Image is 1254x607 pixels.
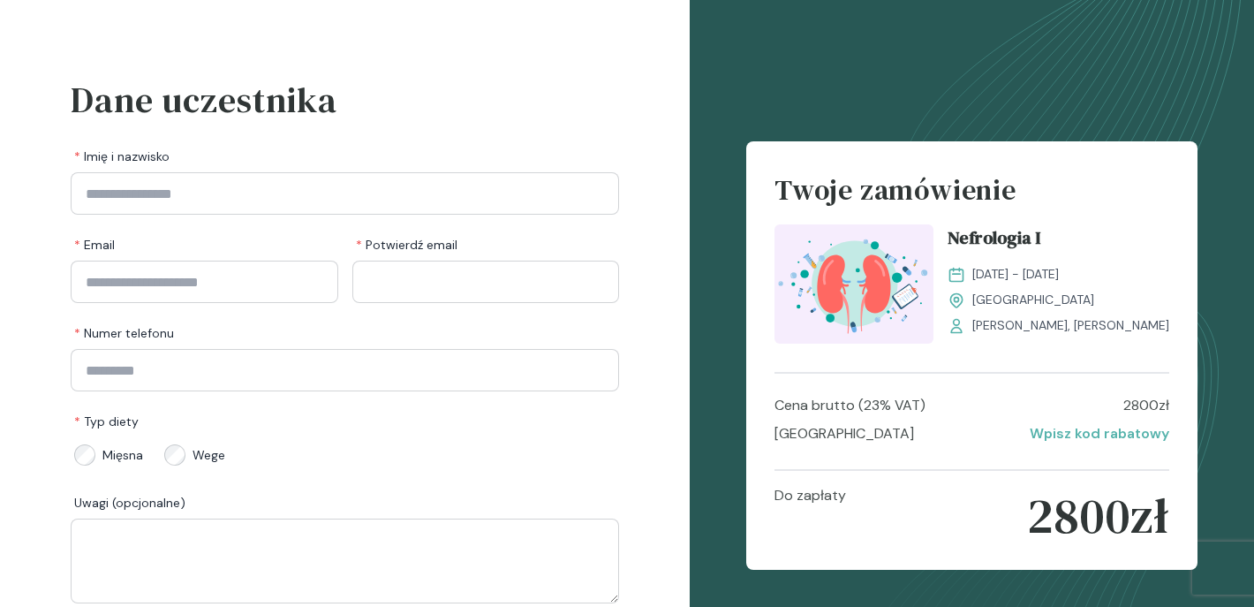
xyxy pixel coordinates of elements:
[74,148,170,165] span: Imię i nazwisko
[74,444,95,466] input: Mięsna
[74,494,185,512] span: Uwagi (opcjonalne)
[948,224,1169,258] a: Nefrologia I
[74,413,139,430] span: Typ diety
[193,446,225,464] span: Wege
[774,395,925,416] p: Cena brutto (23% VAT)
[774,170,1169,224] h4: Twoje zamówienie
[1027,485,1169,547] p: 2800 zł
[774,423,914,444] p: [GEOGRAPHIC_DATA]
[71,73,619,126] h3: Dane uczestnika
[774,224,933,344] img: ZpbSsR5LeNNTxNrh_Nefro_T.svg
[74,236,115,254] span: Email
[972,291,1094,309] span: [GEOGRAPHIC_DATA]
[972,316,1169,335] span: [PERSON_NAME], [PERSON_NAME]
[352,261,620,303] input: Potwierdź email
[948,224,1040,258] span: Nefrologia I
[71,261,338,303] input: Email
[164,444,185,466] input: Wege
[71,172,619,215] input: Imię i nazwisko
[74,324,174,342] span: Numer telefonu
[972,265,1059,284] span: [DATE] - [DATE]
[102,446,143,464] span: Mięsna
[1123,395,1169,416] p: 2800 zł
[71,349,619,391] input: Numer telefonu
[1030,423,1169,444] p: Wpisz kod rabatowy
[774,485,846,547] p: Do zapłaty
[356,236,457,254] span: Potwierdź email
